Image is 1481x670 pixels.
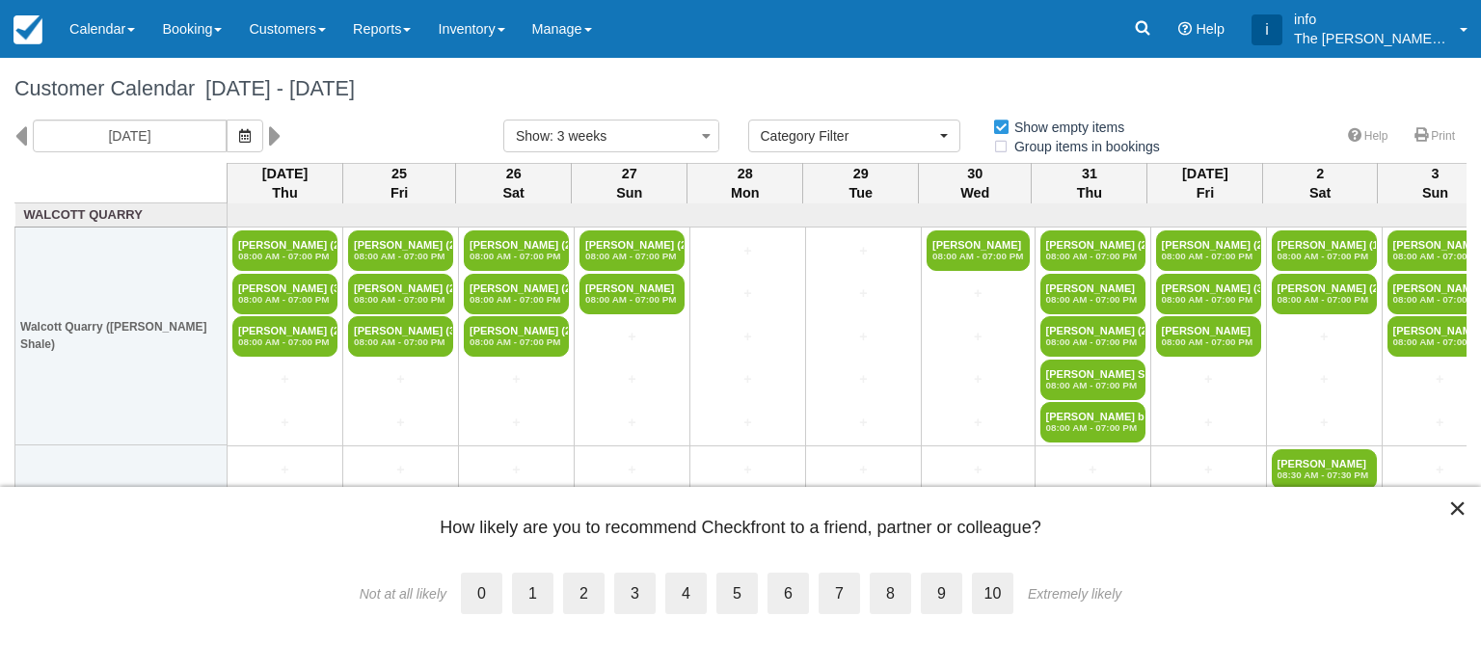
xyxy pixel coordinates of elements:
[687,163,803,203] th: 28 Mon
[1156,413,1261,433] a: +
[927,327,1030,347] a: +
[992,120,1140,133] span: Show empty items
[1448,493,1467,523] button: Close
[1040,230,1145,271] a: [PERSON_NAME] (2)
[1040,360,1145,400] a: [PERSON_NAME] Striblehill (2)
[232,369,337,389] a: +
[512,573,553,614] label: 1
[1028,586,1121,602] div: Extremely likely
[1252,14,1282,45] div: i
[695,369,800,389] a: +
[456,163,572,203] th: 26 Sat
[927,283,1030,304] a: +
[348,230,453,271] a: [PERSON_NAME] (2)
[1294,29,1448,48] p: The [PERSON_NAME] Shale Geoscience Foundation
[1147,163,1263,203] th: [DATE] Fri
[579,230,685,271] a: [PERSON_NAME] (2)
[232,230,337,271] a: [PERSON_NAME] (2)
[972,573,1013,614] label: 10
[464,274,569,314] a: [PERSON_NAME] (2)
[1032,163,1147,203] th: 31 Thu
[1178,22,1192,36] i: Help
[348,413,453,433] a: +
[1046,422,1140,434] em: 08:00 AM - 07:00 PM
[1162,294,1255,306] em: 08:00 AM - 07:00 PM
[29,516,1452,549] div: How likely are you to recommend Checkfront to a friend, partner or colleague?
[927,230,1030,271] a: [PERSON_NAME]
[464,460,569,480] a: +
[579,369,685,389] a: +
[921,573,962,614] label: 9
[992,113,1137,142] label: Show empty items
[1278,469,1371,481] em: 08:30 AM - 07:30 PM
[516,128,550,144] span: Show
[1272,449,1377,490] a: [PERSON_NAME]
[1046,294,1140,306] em: 08:00 AM - 07:00 PM
[927,460,1030,480] a: +
[1046,380,1140,391] em: 08:00 AM - 07:00 PM
[811,413,916,433] a: +
[695,327,800,347] a: +
[470,336,563,348] em: 08:00 AM - 07:00 PM
[695,460,800,480] a: +
[1272,274,1377,314] a: [PERSON_NAME] (2)
[360,586,446,602] div: Not at all likely
[1040,316,1145,357] a: [PERSON_NAME] (2)
[811,327,916,347] a: +
[932,251,1024,262] em: 08:00 AM - 07:00 PM
[1156,316,1261,357] a: [PERSON_NAME]
[354,336,447,348] em: 08:00 AM - 07:00 PM
[1046,251,1140,262] em: 08:00 AM - 07:00 PM
[665,573,707,614] label: 4
[1156,460,1261,480] a: +
[1162,336,1255,348] em: 08:00 AM - 07:00 PM
[585,294,679,306] em: 08:00 AM - 07:00 PM
[1278,294,1371,306] em: 08:00 AM - 07:00 PM
[585,251,679,262] em: 08:00 AM - 07:00 PM
[1040,274,1145,314] a: [PERSON_NAME]
[464,369,569,389] a: +
[767,573,809,614] label: 6
[919,163,1032,203] th: 30 Wed
[572,163,687,203] th: 27 Sun
[927,413,1030,433] a: +
[1156,369,1261,389] a: +
[232,413,337,433] a: +
[579,274,685,314] a: [PERSON_NAME]
[348,369,453,389] a: +
[811,460,916,480] a: +
[614,573,656,614] label: 3
[927,369,1030,389] a: +
[1272,369,1377,389] a: +
[716,573,758,614] label: 5
[348,460,453,480] a: +
[228,163,343,203] th: [DATE] Thu
[695,241,800,261] a: +
[695,283,800,304] a: +
[1040,460,1145,480] a: +
[232,274,337,314] a: [PERSON_NAME] (3)
[464,230,569,271] a: [PERSON_NAME] (2)
[1272,413,1377,433] a: +
[461,573,502,614] label: 0
[1162,251,1255,262] em: 08:00 AM - 07:00 PM
[1272,327,1377,347] a: +
[819,573,860,614] label: 7
[238,336,332,348] em: 08:00 AM - 07:00 PM
[695,413,800,433] a: +
[992,132,1172,161] label: Group items in bookings
[1196,21,1225,37] span: Help
[232,460,337,480] a: +
[464,413,569,433] a: +
[1156,230,1261,271] a: [PERSON_NAME] (2)
[811,283,916,304] a: +
[811,241,916,261] a: +
[579,413,685,433] a: +
[563,573,605,614] label: 2
[470,294,563,306] em: 08:00 AM - 07:00 PM
[1046,336,1140,348] em: 08:00 AM - 07:00 PM
[20,206,223,225] a: Walcott Quarry
[470,251,563,262] em: 08:00 AM - 07:00 PM
[1336,122,1400,150] a: Help
[354,294,447,306] em: 08:00 AM - 07:00 PM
